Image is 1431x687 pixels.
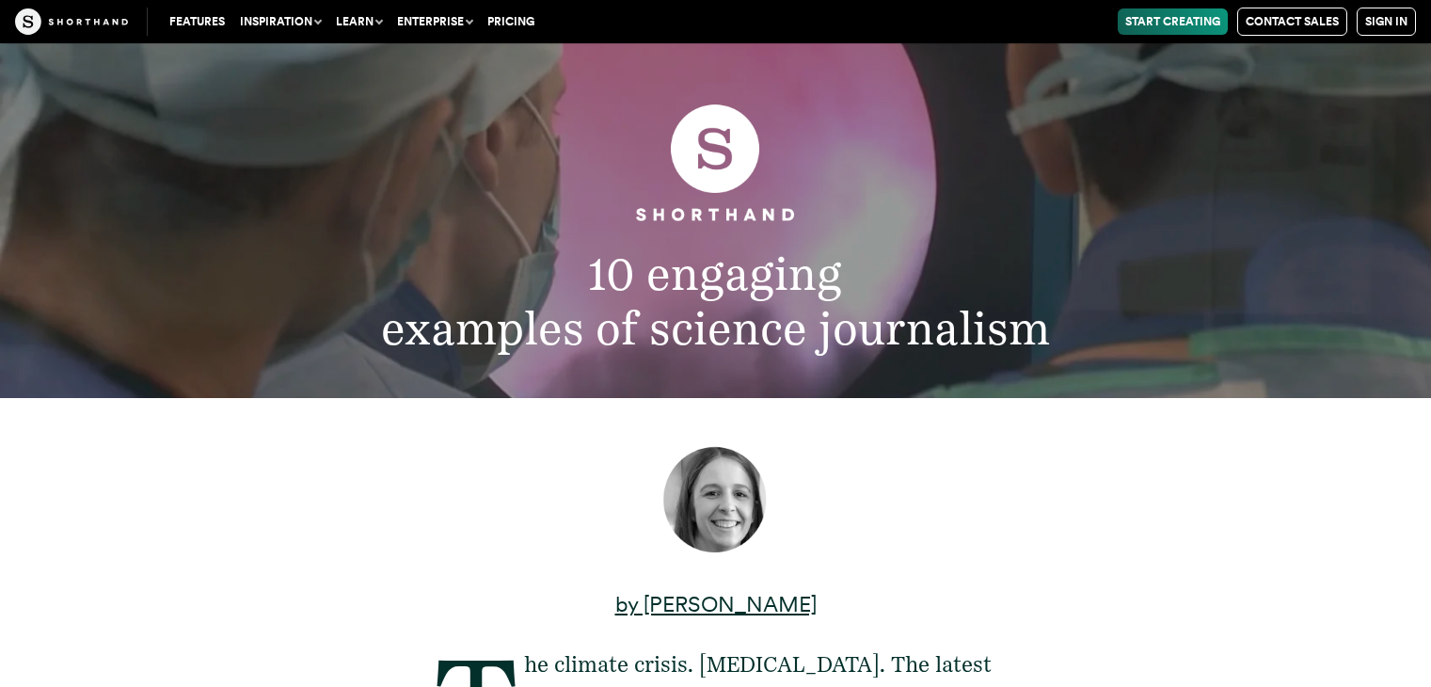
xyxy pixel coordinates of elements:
[1357,8,1416,36] a: Sign in
[1237,8,1347,36] a: Contact Sales
[15,8,128,35] img: The Craft
[1118,8,1228,35] a: Start Creating
[615,591,817,617] a: by [PERSON_NAME]
[328,8,390,35] button: Learn
[480,8,542,35] a: Pricing
[232,8,328,35] button: Inspiration
[390,8,480,35] button: Enterprise
[162,8,232,35] a: Features
[183,247,1248,357] h2: 10 engaging examples of science journalism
